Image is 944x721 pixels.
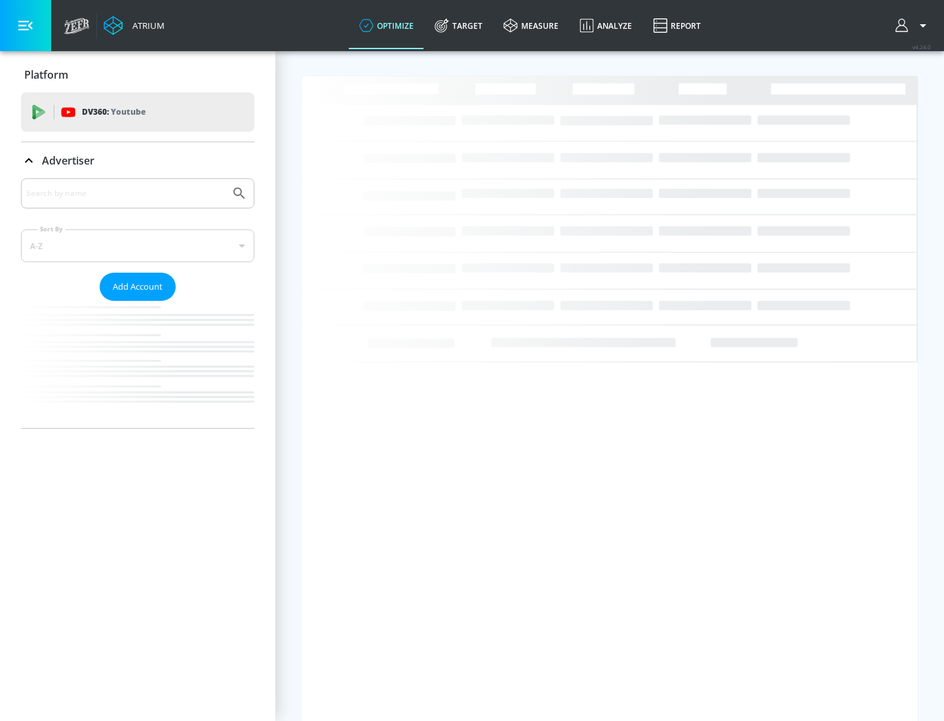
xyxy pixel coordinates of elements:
[26,185,225,202] input: Search by name
[111,105,146,119] p: Youtube
[21,56,254,93] div: Platform
[21,229,254,262] div: A-Z
[642,2,711,49] a: Report
[21,92,254,132] div: DV360: Youtube
[82,105,146,119] p: DV360:
[913,43,931,50] span: v 4.24.0
[37,225,66,233] label: Sort By
[100,273,176,301] button: Add Account
[21,142,254,179] div: Advertiser
[24,68,68,82] p: Platform
[21,301,254,428] nav: list of Advertiser
[104,16,165,35] a: Atrium
[493,2,569,49] a: measure
[349,2,424,49] a: optimize
[21,178,254,428] div: Advertiser
[113,279,163,294] span: Add Account
[569,2,642,49] a: Analyze
[42,153,94,168] p: Advertiser
[127,20,165,31] div: Atrium
[424,2,493,49] a: Target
